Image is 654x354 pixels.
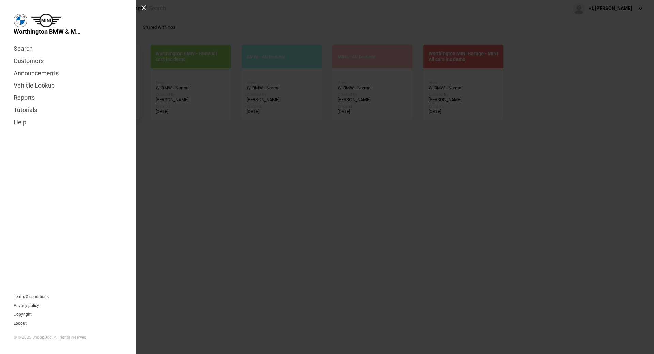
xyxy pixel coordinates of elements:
a: Announcements [14,67,123,79]
a: Vehicle Lookup [14,79,123,92]
a: Search [14,43,123,55]
a: Copyright [14,312,32,317]
span: Worthington BMW & MINI Garage [14,27,82,36]
button: Logout [14,321,27,325]
a: Terms & conditions [14,295,49,299]
a: Reports [14,92,123,104]
a: Customers [14,55,123,67]
a: Tutorials [14,104,123,116]
a: Help [14,116,123,128]
img: bmw.png [14,14,27,27]
a: Privacy policy [14,304,39,308]
div: © © 2025 SnoopDog. All rights reserved. [14,335,123,340]
img: mini.png [31,14,62,27]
